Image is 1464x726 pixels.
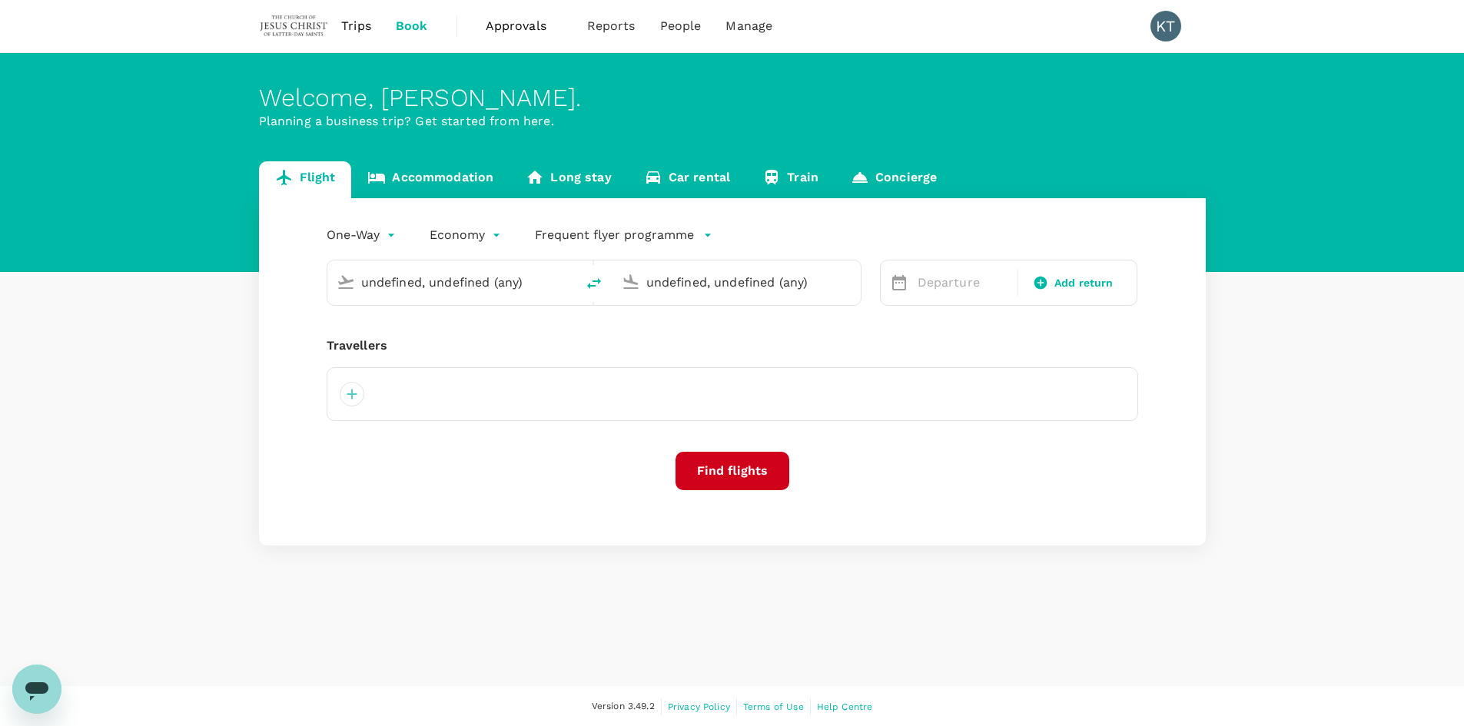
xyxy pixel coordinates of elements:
a: Train [746,161,835,198]
p: Frequent flyer programme [535,226,694,244]
a: Help Centre [817,698,873,715]
button: delete [576,265,612,302]
iframe: Button to launch messaging window [12,665,61,714]
span: Manage [725,17,772,35]
button: Find flights [676,452,789,490]
button: Open [565,280,568,283]
span: Terms of Use [743,701,804,712]
button: Frequent flyer programme [535,226,712,244]
span: Reports [587,17,636,35]
a: Concierge [835,161,953,198]
span: Approvals [486,17,563,35]
img: The Malaysian Church of Jesus Christ of Latter-day Saints [259,9,330,43]
span: People [660,17,702,35]
a: Accommodation [351,161,510,198]
span: Add return [1054,275,1114,291]
a: Car rental [628,161,747,198]
p: Departure [918,273,1008,292]
input: Depart from [361,270,543,294]
span: Book [396,17,428,35]
div: Travellers [327,336,1138,355]
a: Terms of Use [743,698,804,715]
span: Version 3.49.2 [592,699,655,714]
span: Trips [341,17,371,35]
span: Privacy Policy [668,701,730,712]
p: Planning a business trip? Get started from here. [259,112,1206,131]
div: KT [1150,11,1181,41]
input: Going to [646,270,828,294]
div: Economy [430,223,504,247]
a: Privacy Policy [668,698,730,715]
a: Long stay [510,161,627,198]
div: One-Way [327,223,399,247]
a: Flight [259,161,352,198]
button: Open [850,280,853,283]
div: Welcome , [PERSON_NAME] . [259,84,1206,112]
span: Help Centre [817,701,873,712]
